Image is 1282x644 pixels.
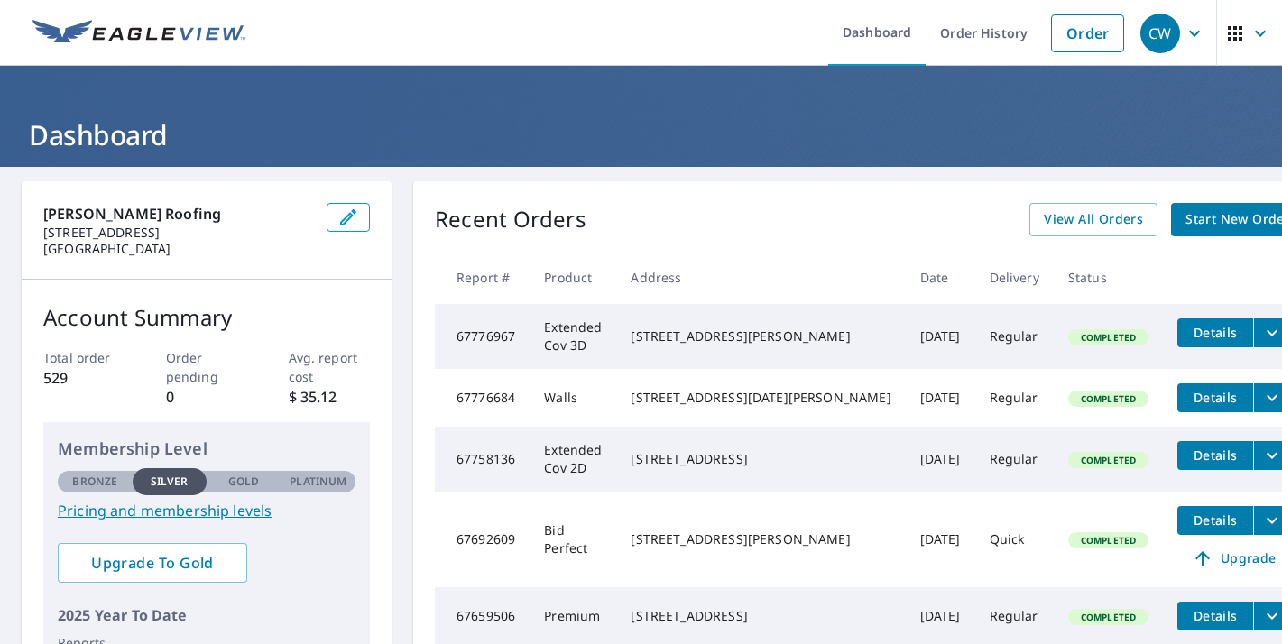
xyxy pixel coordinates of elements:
th: Status [1054,251,1163,304]
span: Completed [1070,454,1147,466]
p: Order pending [166,348,248,386]
td: Walls [530,369,616,427]
td: Regular [975,304,1054,369]
button: detailsBtn-67776967 [1177,318,1253,347]
td: 67776967 [435,304,530,369]
td: Extended Cov 3D [530,304,616,369]
span: Upgrade To Gold [72,553,233,573]
th: Product [530,251,616,304]
td: 67776684 [435,369,530,427]
span: Completed [1070,331,1147,344]
td: Extended Cov 2D [530,427,616,492]
p: 2025 Year To Date [58,604,355,626]
p: Recent Orders [435,203,586,236]
div: [STREET_ADDRESS] [631,450,890,468]
a: Upgrade To Gold [58,543,247,583]
p: [STREET_ADDRESS] [43,225,312,241]
th: Address [616,251,905,304]
td: 67758136 [435,427,530,492]
p: Bronze [72,474,117,490]
span: Details [1188,389,1242,406]
span: Completed [1070,534,1147,547]
p: Gold [228,474,259,490]
td: Regular [975,427,1054,492]
th: Report # [435,251,530,304]
img: EV Logo [32,20,245,47]
p: Silver [151,474,189,490]
span: Upgrade [1188,547,1279,569]
p: Membership Level [58,437,355,461]
p: Total order [43,348,125,367]
p: 529 [43,367,125,389]
td: [DATE] [906,304,975,369]
a: Order [1051,14,1124,52]
div: CW [1140,14,1180,53]
div: [STREET_ADDRESS][DATE][PERSON_NAME] [631,389,890,407]
h1: Dashboard [22,116,1260,153]
th: Delivery [975,251,1054,304]
td: [DATE] [906,492,975,587]
a: View All Orders [1029,203,1157,236]
span: Details [1188,324,1242,341]
span: Completed [1070,392,1147,405]
a: Pricing and membership levels [58,500,355,521]
span: Details [1188,607,1242,624]
p: $ 35.12 [289,386,371,408]
td: [DATE] [906,427,975,492]
p: Account Summary [43,301,370,334]
td: 67692609 [435,492,530,587]
div: [STREET_ADDRESS][PERSON_NAME] [631,327,890,345]
th: Date [906,251,975,304]
p: Avg. report cost [289,348,371,386]
p: 0 [166,386,248,408]
span: Details [1188,446,1242,464]
button: detailsBtn-67659506 [1177,602,1253,630]
span: Details [1188,511,1242,529]
p: [PERSON_NAME] Roofing [43,203,312,225]
div: [STREET_ADDRESS] [631,607,890,625]
p: Platinum [290,474,346,490]
span: View All Orders [1044,208,1143,231]
span: Completed [1070,611,1147,623]
td: Bid Perfect [530,492,616,587]
td: Regular [975,369,1054,427]
button: detailsBtn-67776684 [1177,383,1253,412]
button: detailsBtn-67692609 [1177,506,1253,535]
p: [GEOGRAPHIC_DATA] [43,241,312,257]
td: Quick [975,492,1054,587]
button: detailsBtn-67758136 [1177,441,1253,470]
div: [STREET_ADDRESS][PERSON_NAME] [631,530,890,548]
td: [DATE] [906,369,975,427]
